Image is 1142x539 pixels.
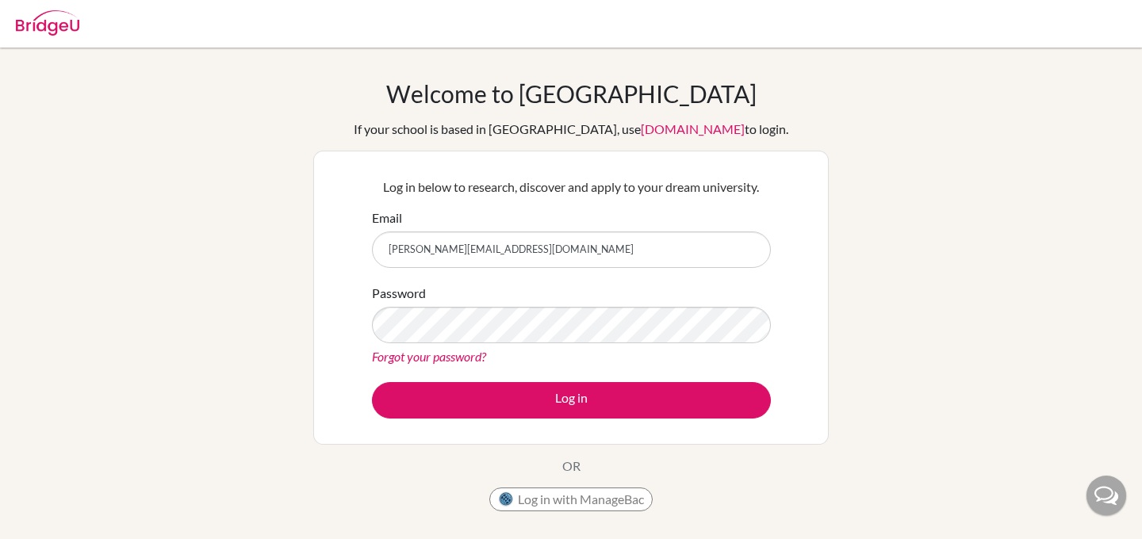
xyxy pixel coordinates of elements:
p: Log in below to research, discover and apply to your dream university. [372,178,771,197]
button: Log in [372,382,771,419]
label: Password [372,284,426,303]
h1: Welcome to [GEOGRAPHIC_DATA] [386,79,757,108]
img: Bridge-U [16,10,79,36]
label: Email [372,208,402,227]
a: Forgot your password? [372,349,486,364]
a: [DOMAIN_NAME] [641,121,745,136]
div: If your school is based in [GEOGRAPHIC_DATA], use to login. [354,120,788,139]
p: OR [562,457,581,476]
button: Log in with ManageBac [489,487,653,511]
